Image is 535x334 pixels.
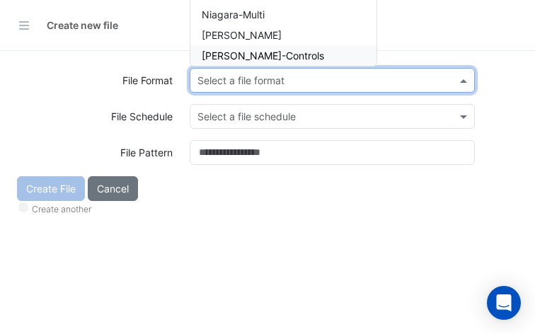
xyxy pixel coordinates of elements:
[111,104,173,129] label: File Schedule
[120,140,173,165] label: File Pattern
[32,203,91,216] label: Create another
[202,29,282,41] span: [PERSON_NAME]
[487,286,521,320] div: Open Intercom Messenger
[88,176,138,201] button: Cancel
[122,68,173,93] label: File Format
[202,8,265,21] span: Niagara-Multi
[47,18,118,33] div: Create new file
[202,50,324,62] span: [PERSON_NAME]-Controls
